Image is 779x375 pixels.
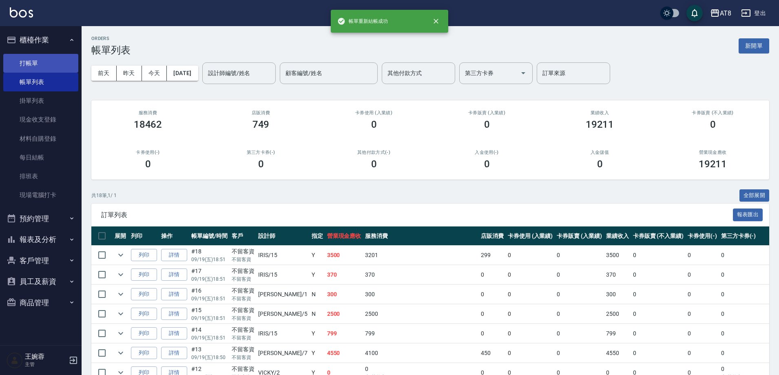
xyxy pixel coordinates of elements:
[7,352,23,368] img: Person
[167,66,198,81] button: [DATE]
[325,304,363,324] td: 2500
[686,304,719,324] td: 0
[189,246,230,265] td: #18
[3,129,78,148] a: 材料自購登錄
[325,285,363,304] td: 300
[484,158,490,170] h3: 0
[232,306,255,315] div: 不留客資
[256,285,309,304] td: [PERSON_NAME] /1
[327,150,420,155] h2: 其他付款方式(-)
[191,256,228,263] p: 09/19 (五) 18:51
[232,345,255,354] div: 不留客資
[699,158,727,170] h3: 19211
[363,265,479,284] td: 370
[91,44,131,56] h3: 帳單列表
[604,265,631,284] td: 370
[479,304,506,324] td: 0
[113,226,129,246] th: 展開
[371,119,377,130] h3: 0
[555,285,604,304] td: 0
[161,268,187,281] a: 詳情
[3,54,78,73] a: 打帳單
[310,344,325,363] td: Y
[191,295,228,302] p: 09/19 (五) 18:51
[739,189,770,202] button: 全部展開
[189,344,230,363] td: #13
[710,119,716,130] h3: 0
[258,158,264,170] h3: 0
[191,354,228,361] p: 09/19 (五) 18:50
[631,285,686,304] td: 0
[232,267,255,275] div: 不留客資
[101,150,195,155] h2: 卡券使用(-)
[479,226,506,246] th: 店販消費
[256,226,309,246] th: 設計師
[191,275,228,283] p: 09/19 (五) 18:51
[325,324,363,343] td: 799
[232,275,255,283] p: 不留客資
[739,38,769,53] button: 新開單
[3,148,78,167] a: 每日結帳
[131,288,157,301] button: 列印
[506,226,555,246] th: 卡券使用 (入業績)
[129,226,159,246] th: 列印
[555,265,604,284] td: 0
[232,365,255,373] div: 不留客資
[25,353,66,361] h5: 王婉蓉
[553,110,646,115] h2: 業績收入
[91,192,117,199] p: 共 18 筆, 1 / 1
[214,110,308,115] h2: 店販消費
[232,295,255,302] p: 不留客資
[142,66,167,81] button: 今天
[604,285,631,304] td: 300
[555,226,604,246] th: 卡券販賣 (入業績)
[131,268,157,281] button: 列印
[232,286,255,295] div: 不留客資
[189,226,230,246] th: 帳單編號/時間
[191,334,228,342] p: 09/19 (五) 18:51
[189,304,230,324] td: #15
[427,12,445,30] button: close
[686,344,719,363] td: 0
[604,344,631,363] td: 4550
[363,304,479,324] td: 2500
[604,324,631,343] td: 799
[3,167,78,186] a: 排班表
[363,246,479,265] td: 3201
[91,36,131,41] h2: ORDERS
[310,226,325,246] th: 指定
[115,308,127,320] button: expand row
[3,292,78,313] button: 商品管理
[91,66,117,81] button: 前天
[597,158,603,170] h3: 0
[506,344,555,363] td: 0
[363,226,479,246] th: 服務消費
[707,5,735,22] button: AT8
[131,308,157,320] button: 列印
[631,265,686,284] td: 0
[131,347,157,359] button: 列印
[232,334,255,342] p: 不留客資
[3,73,78,91] a: 帳單列表
[10,7,33,18] img: Logo
[631,304,686,324] td: 0
[101,211,733,219] span: 訂單列表
[115,249,127,261] button: expand row
[3,250,78,271] button: 客戶管理
[115,268,127,281] button: expand row
[232,354,255,361] p: 不留客資
[232,326,255,334] div: 不留客資
[733,209,763,221] button: 報表匯出
[310,324,325,343] td: Y
[101,110,195,115] h3: 服務消費
[363,344,479,363] td: 4100
[666,150,759,155] h2: 營業現金應收
[310,304,325,324] td: N
[586,119,614,130] h3: 19211
[3,271,78,292] button: 員工及薪資
[115,288,127,300] button: expand row
[25,361,66,368] p: 主管
[325,246,363,265] td: 3500
[337,17,388,25] span: 帳單重新結帳成功
[555,324,604,343] td: 0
